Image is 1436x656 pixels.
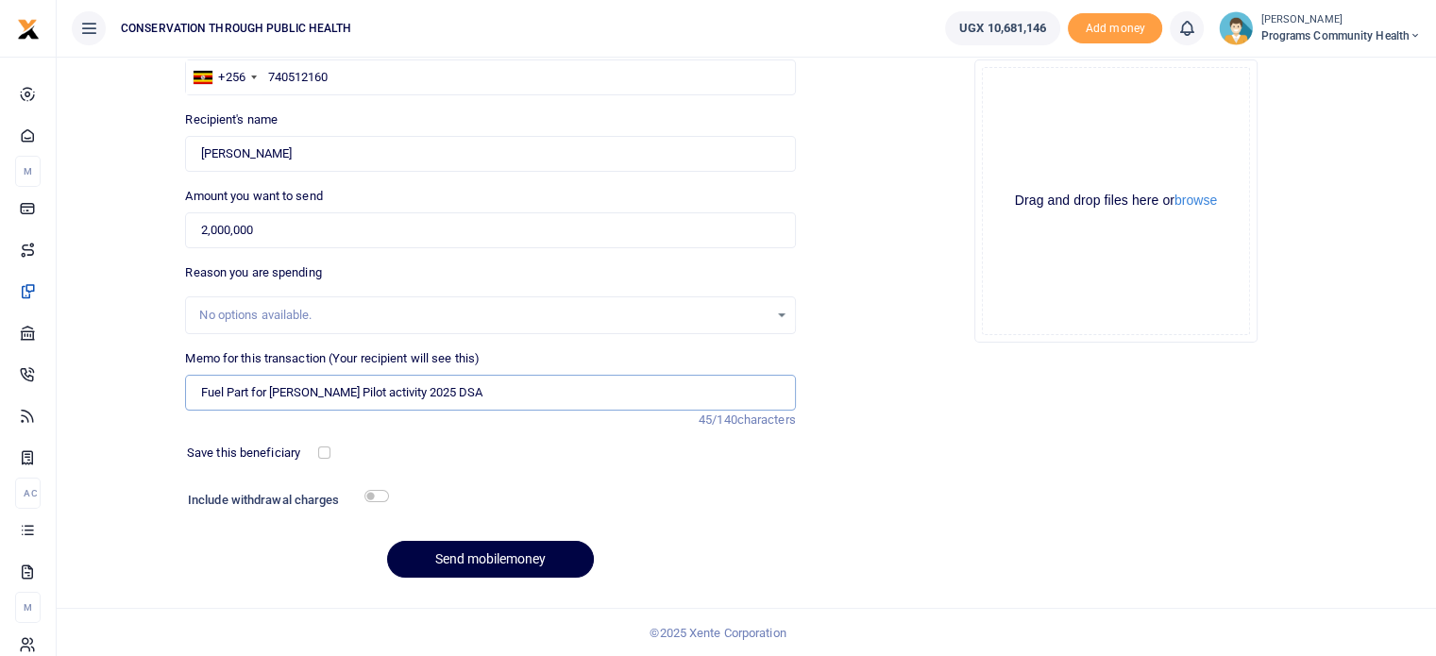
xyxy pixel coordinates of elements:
div: File Uploader [974,59,1258,343]
span: CONSERVATION THROUGH PUBLIC HEALTH [113,20,359,37]
a: UGX 10,681,146 [945,11,1060,45]
li: Wallet ballance [938,11,1068,45]
div: Uganda: +256 [186,60,262,94]
span: UGX 10,681,146 [959,19,1046,38]
a: Add money [1068,20,1162,34]
span: Programs Community Health [1260,27,1421,44]
img: logo-small [17,18,40,41]
input: Enter phone number [185,59,795,95]
div: No options available. [199,306,768,325]
label: Amount you want to send [185,187,322,206]
span: 45/140 [699,412,737,427]
h6: Include withdrawal charges [188,493,380,508]
li: Ac [15,478,41,509]
small: [PERSON_NAME] [1260,12,1421,28]
button: Close [856,635,876,655]
button: browse [1174,193,1217,207]
input: Enter extra information [185,375,795,411]
li: M [15,156,41,187]
label: Reason you are spending [185,263,321,282]
input: UGX [185,212,795,248]
span: Add money [1068,13,1162,44]
img: profile-user [1219,11,1253,45]
button: Send mobilemoney [387,541,594,578]
label: Save this beneficiary [187,444,300,463]
a: profile-user [PERSON_NAME] Programs Community Health [1219,11,1421,45]
div: Drag and drop files here or [983,192,1249,210]
span: characters [737,412,796,427]
li: Toup your wallet [1068,13,1162,44]
label: Memo for this transaction (Your recipient will see this) [185,349,480,368]
li: M [15,592,41,623]
input: Loading name... [185,136,795,172]
a: logo-small logo-large logo-large [17,21,40,35]
div: +256 [218,68,245,87]
label: Recipient's name [185,110,278,129]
